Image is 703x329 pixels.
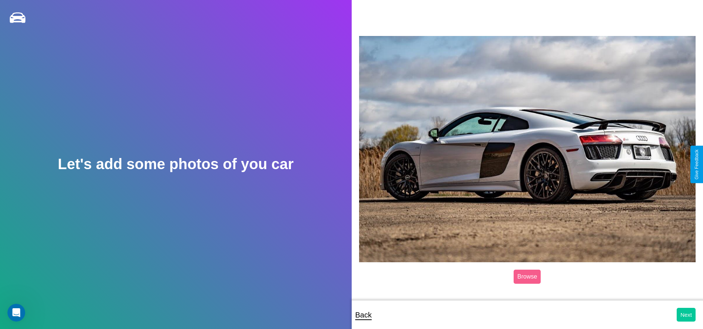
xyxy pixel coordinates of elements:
label: Browse [514,270,541,284]
img: posted [359,36,696,262]
h2: Let's add some photos of you car [58,156,294,172]
p: Back [355,308,372,322]
button: Next [677,308,696,322]
iframe: Intercom live chat [7,304,25,322]
div: Give Feedback [694,149,699,180]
